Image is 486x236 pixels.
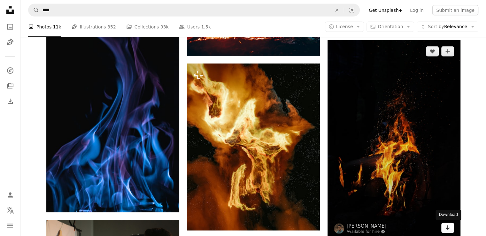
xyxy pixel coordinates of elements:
[365,5,406,15] a: Get Unsplash+
[201,23,211,30] span: 1.5k
[72,17,116,37] a: Illustrations 352
[432,5,478,15] button: Submit an image
[378,24,403,29] span: Orientation
[347,229,387,234] a: Available for hire
[4,204,17,217] button: Language
[4,64,17,77] a: Explore
[428,24,467,30] span: Relevance
[126,17,169,37] a: Collections 93k
[4,36,17,49] a: Illustrations
[28,4,360,17] form: Find visuals sitewide
[107,23,116,30] span: 352
[4,4,17,18] a: Home — Unsplash
[334,224,344,234] img: Go to Paul Schafer's profile
[4,20,17,33] a: Photos
[187,144,320,150] a: a very large fire with a lot of flames coming out of it
[406,5,427,15] a: Log in
[417,22,478,32] button: Sort byRelevance
[328,137,460,142] a: bonfire
[4,95,17,108] a: Download History
[330,4,344,16] button: Clear
[4,189,17,201] a: Log in / Sign up
[46,91,179,97] a: blue and purple flame
[426,46,439,57] button: Like
[428,24,444,29] span: Sort by
[436,210,461,220] div: Download
[441,46,454,57] button: Add to Collection
[187,64,320,231] img: a very large fire with a lot of flames coming out of it
[28,4,39,16] button: Search Unsplash
[4,219,17,232] button: Menu
[4,80,17,92] a: Collections
[179,17,211,37] a: Users 1.5k
[160,23,169,30] span: 93k
[344,4,359,16] button: Visual search
[347,223,387,229] a: [PERSON_NAME]
[336,24,353,29] span: License
[325,22,364,32] button: License
[366,22,414,32] button: Orientation
[441,223,454,233] a: Download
